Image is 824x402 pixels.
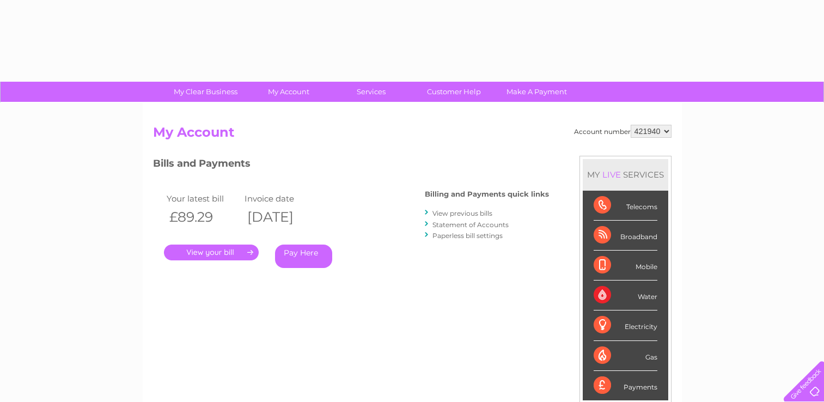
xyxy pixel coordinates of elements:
[594,221,657,251] div: Broadband
[594,281,657,310] div: Water
[594,310,657,340] div: Electricity
[164,191,242,206] td: Your latest bill
[594,191,657,221] div: Telecoms
[409,82,499,102] a: Customer Help
[432,209,492,217] a: View previous bills
[600,169,623,180] div: LIVE
[425,190,549,198] h4: Billing and Payments quick links
[432,221,509,229] a: Statement of Accounts
[242,191,320,206] td: Invoice date
[594,341,657,371] div: Gas
[492,82,582,102] a: Make A Payment
[164,206,242,228] th: £89.29
[242,206,320,228] th: [DATE]
[326,82,416,102] a: Services
[594,371,657,400] div: Payments
[432,232,503,240] a: Paperless bill settings
[574,125,672,138] div: Account number
[164,245,259,260] a: .
[583,159,668,190] div: MY SERVICES
[153,156,549,175] h3: Bills and Payments
[594,251,657,281] div: Mobile
[243,82,333,102] a: My Account
[161,82,251,102] a: My Clear Business
[153,125,672,145] h2: My Account
[275,245,332,268] a: Pay Here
